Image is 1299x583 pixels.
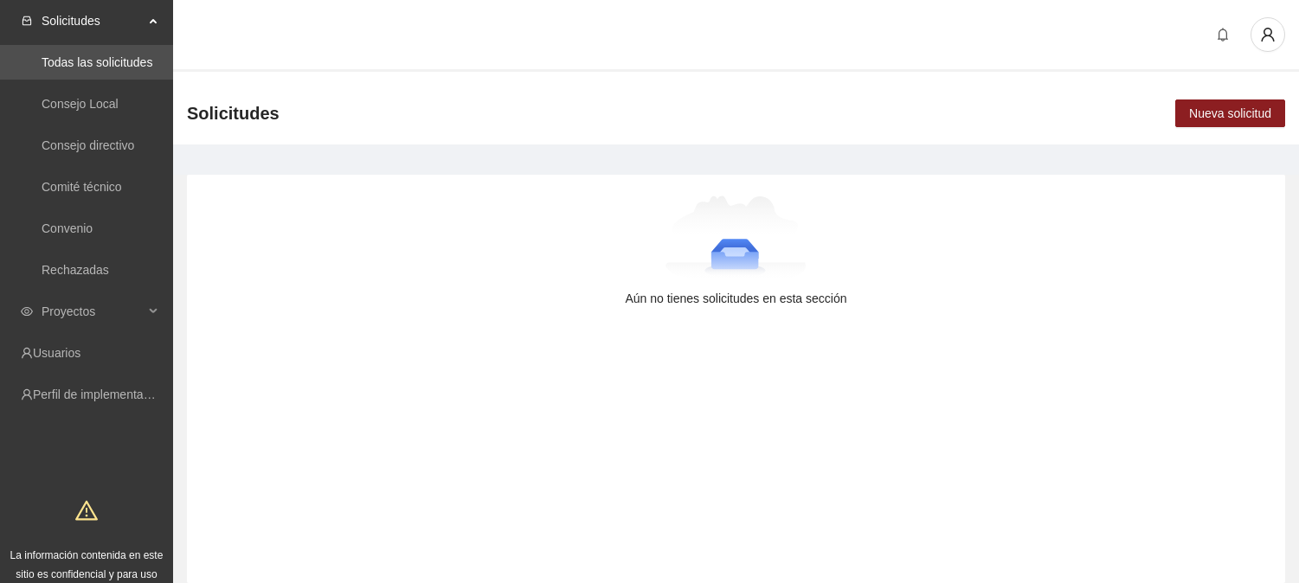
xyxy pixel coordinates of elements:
[42,55,152,69] a: Todas las solicitudes
[1251,27,1284,42] span: user
[42,221,93,235] a: Convenio
[1251,17,1285,52] button: user
[21,15,33,27] span: inbox
[666,195,807,282] img: Aún no tienes solicitudes en esta sección
[21,305,33,317] span: eye
[1175,99,1285,127] button: Nueva solicitud
[1210,28,1236,42] span: bell
[42,138,134,152] a: Consejo directivo
[42,97,119,111] a: Consejo Local
[42,263,109,277] a: Rechazadas
[42,294,144,329] span: Proyectos
[1209,21,1237,48] button: bell
[33,346,80,360] a: Usuarios
[215,289,1257,308] div: Aún no tienes solicitudes en esta sección
[1189,104,1271,123] span: Nueva solicitud
[75,499,98,522] span: warning
[42,3,144,38] span: Solicitudes
[42,180,122,194] a: Comité técnico
[187,99,280,127] span: Solicitudes
[33,388,168,401] a: Perfil de implementadora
